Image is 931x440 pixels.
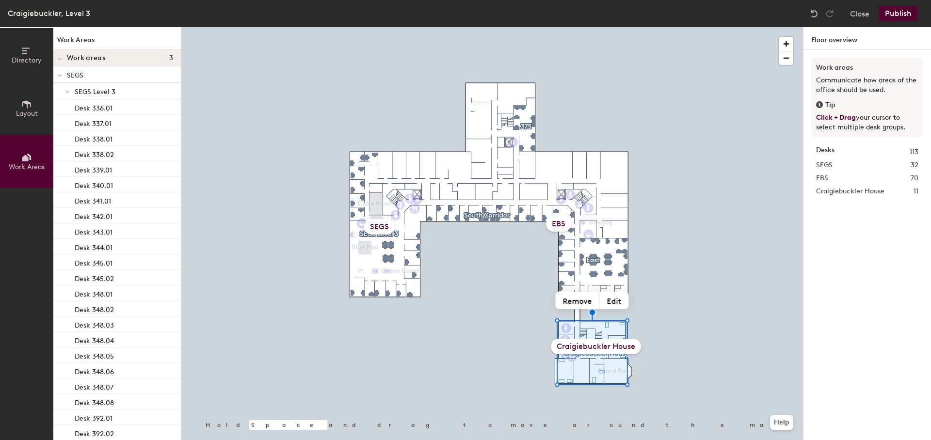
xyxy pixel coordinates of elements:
div: EBS [546,216,571,232]
h3: Work areas [816,63,918,73]
span: EBS [816,173,828,184]
p: Desk 348.01 [75,287,112,299]
span: 11 [914,186,918,197]
span: Work Areas [9,163,45,171]
div: Craigiebuckler, Level 3 [8,7,90,19]
p: Desk 348.03 [75,318,114,330]
div: Craigiebuckler House [551,339,641,354]
p: Desk 343.01 [75,225,112,236]
button: Remove [556,292,600,309]
button: Help [770,415,793,430]
p: Desk 342.01 [75,210,112,221]
p: Desk 336.01 [75,101,112,112]
span: Work areas [67,54,105,62]
img: Redo [825,9,835,18]
p: Desk 348.04 [75,334,114,345]
p: Desk 345.02 [75,272,114,283]
p: Desk 392.02 [75,427,114,438]
button: Close [850,6,869,21]
strong: Desks [816,147,835,157]
p: Desk 337.01 [75,117,112,128]
p: Desk 344.01 [75,241,112,252]
span: Craigiebuckler House [816,186,884,197]
p: Desk 345.01 [75,256,112,267]
p: Desk 392.01 [75,411,112,423]
div: Tip [816,100,918,110]
p: Desk 341.01 [75,194,111,205]
div: SEGS [364,219,395,235]
p: Desk 340.01 [75,179,113,190]
p: Desk 348.02 [75,303,114,314]
span: SEGS Level 3 [75,88,115,96]
span: 70 [911,173,918,184]
span: Directory [12,56,42,64]
button: Publish [879,6,917,21]
span: SEGS [816,160,833,171]
h1: Work Areas [53,35,181,50]
span: Layout [16,110,38,118]
span: Click + Drag [816,113,856,122]
p: Desk 338.01 [75,132,112,143]
p: Desk 348.05 [75,349,114,361]
span: 3 [169,54,173,62]
p: Desk 348.06 [75,365,114,376]
p: Desk 348.07 [75,380,113,392]
p: Communicate how areas of the office should be used. [816,76,918,95]
h1: Floor overview [803,27,931,50]
p: Desk 339.01 [75,163,112,174]
p: SEGS [67,68,173,81]
span: 113 [910,147,918,157]
button: Edit [600,292,629,309]
span: 32 [911,160,918,171]
p: your cursor to select multiple desk groups. [816,113,918,132]
img: Undo [809,9,819,18]
p: Desk 348.08 [75,396,114,407]
p: Desk 338.02 [75,148,114,159]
